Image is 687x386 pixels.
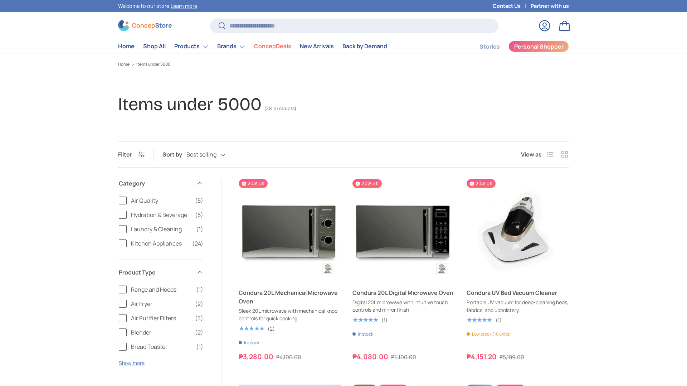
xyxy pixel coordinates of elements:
a: Condura 20L Mechanical Microwave Oven [239,179,341,281]
span: Bread Toaster [131,342,192,351]
summary: Brands [213,39,250,54]
a: Learn more [171,3,197,9]
a: Condura UV Bed Vacuum Cleaner [467,179,569,281]
span: (24) [192,239,203,248]
a: Home [118,39,135,53]
a: Brands [217,39,245,54]
nav: Primary [118,39,387,54]
button: Filter [118,150,145,158]
span: (1) [196,225,203,233]
button: Show more [119,360,145,366]
a: Home [118,62,130,66]
span: (1) [196,342,203,351]
a: Condura 20L Digital Microwave Oven [352,288,455,297]
h1: Items under 5000 [118,94,262,115]
span: Hydration & Beverage [131,211,191,219]
label: Sort by [162,150,186,159]
a: Condura 20L Digital Microwave Oven [352,179,455,281]
a: Contact Us [493,2,531,10]
a: Condura 20L Mechanical Microwave Oven [239,288,341,306]
span: (38 products) [264,105,296,112]
summary: Product Type [119,259,203,285]
span: Range and Hoods [131,285,192,294]
span: 20% off [239,179,268,188]
a: Back by Demand [342,39,387,53]
span: Filter [118,150,132,158]
a: ConcepDeals [254,39,291,53]
a: Stories [479,40,500,54]
a: Shop All [143,39,166,53]
span: (3) [195,314,203,322]
span: Best selling [186,151,216,158]
a: New Arrivals [300,39,334,53]
span: Air Purifier Filters [131,314,191,322]
summary: Category [119,170,203,196]
summary: Products [170,39,213,54]
span: (5) [195,196,203,205]
span: (5) [195,211,203,219]
span: Product Type [119,268,192,277]
button: Best selling [186,149,240,161]
span: View as [521,150,542,159]
span: 20% off [352,179,381,188]
span: Blender [131,328,191,337]
a: Partner with us [531,2,569,10]
p: Welcome to our store. [118,2,197,10]
span: (2) [195,328,203,337]
span: (2) [195,300,203,308]
a: Condura UV Bed Vacuum Cleaner [467,288,569,297]
span: Air Quality [131,196,191,205]
a: Personal Shopper [508,41,569,52]
nav: Breadcrumbs [118,61,569,68]
img: ConcepStore [118,20,172,31]
a: Items under 5000 [136,62,170,66]
nav: Secondary [462,39,569,54]
span: Category [119,179,192,188]
span: Personal Shopper [514,44,564,49]
span: Kitchen Appliances [131,239,188,248]
span: 20% off [467,179,496,188]
span: Laundry & Cleaning [131,225,192,233]
a: Products [174,39,209,54]
span: Air Fryer [131,300,191,308]
span: (1) [196,285,203,294]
